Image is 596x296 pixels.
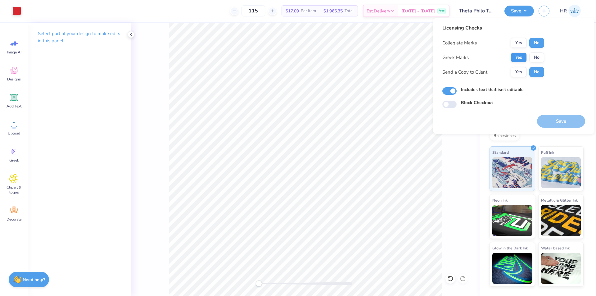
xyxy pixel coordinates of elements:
strong: Need help? [23,277,45,283]
img: Glow in the Dark Ink [492,253,532,284]
span: Total [345,8,354,14]
button: Yes [511,52,527,62]
span: Upload [8,131,20,136]
a: HR [557,5,584,17]
img: Puff Ink [541,157,581,188]
div: Rhinestones [490,131,520,141]
img: Hazel Del Rosario [568,5,581,17]
div: Greek Marks [442,54,469,61]
span: Per Item [301,8,316,14]
div: Licensing Checks [442,24,544,32]
button: Yes [511,38,527,48]
div: Accessibility label [256,280,262,287]
input: Untitled Design [454,5,500,17]
input: – – [241,5,265,16]
span: Decorate [7,217,21,222]
span: Free [439,9,445,13]
span: Neon Ink [492,197,508,203]
span: Designs [7,77,21,82]
span: Puff Ink [541,149,554,156]
span: $1,965.35 [323,8,343,14]
span: $17.09 [286,8,299,14]
span: Glow in the Dark Ink [492,245,528,251]
span: Image AI [7,50,21,55]
span: Clipart & logos [4,185,24,195]
span: HR [560,7,567,15]
span: Add Text [7,104,21,109]
label: Includes text that isn't editable [461,86,524,93]
button: No [529,52,544,62]
span: [DATE] - [DATE] [401,8,435,14]
span: Greek [9,158,19,163]
button: No [529,67,544,77]
button: Save [504,6,534,16]
img: Metallic & Glitter Ink [541,205,581,236]
p: Select part of your design to make edits in this panel [38,30,121,44]
span: Water based Ink [541,245,570,251]
img: Standard [492,157,532,188]
span: Metallic & Glitter Ink [541,197,578,203]
button: No [529,38,544,48]
div: Collegiate Marks [442,39,477,47]
span: Est. Delivery [367,8,390,14]
label: Block Checkout [461,99,493,106]
button: Yes [511,67,527,77]
span: Standard [492,149,509,156]
img: Neon Ink [492,205,532,236]
img: Water based Ink [541,253,581,284]
div: Send a Copy to Client [442,69,487,76]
